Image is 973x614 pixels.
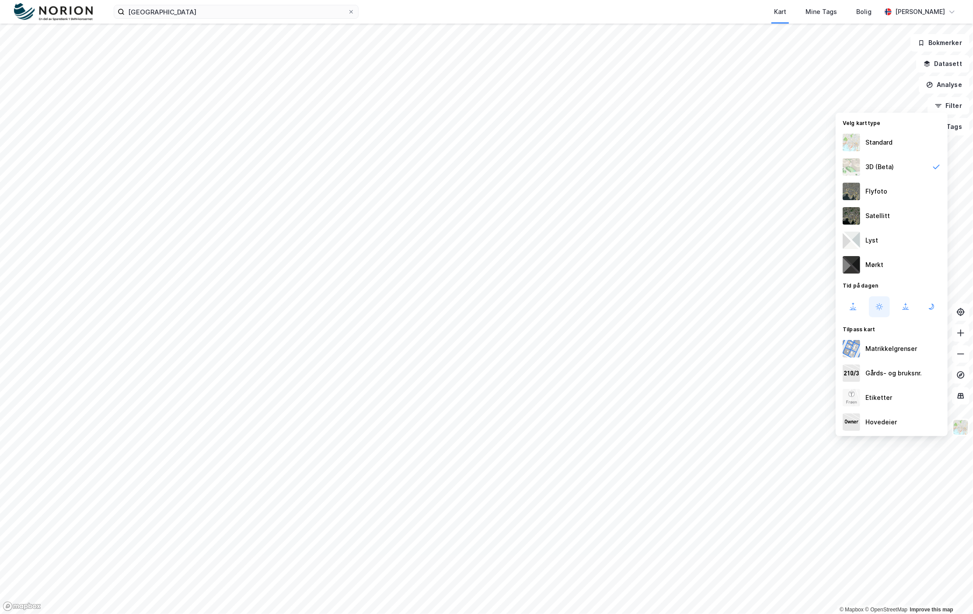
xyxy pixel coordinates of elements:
[929,118,970,135] button: Tags
[865,211,890,221] div: Satellitt
[919,76,970,94] button: Analyse
[843,256,860,274] img: nCdM7BzjoCAAAAAElFTkSuQmCC
[840,607,864,613] a: Mapbox
[125,5,348,18] input: Søk på adresse, matrikkel, gårdeiere, leietakere eller personer
[806,7,837,17] div: Mine Tags
[865,260,883,270] div: Mørkt
[14,3,93,21] img: norion-logo.80e7a08dc31c2e691866.png
[916,55,970,73] button: Datasett
[895,7,945,17] div: [PERSON_NAME]
[865,417,897,427] div: Hovedeier
[929,572,973,614] iframe: Chat Widget
[952,419,969,436] img: Z
[928,97,970,114] button: Filter
[843,183,860,200] img: Z
[910,34,970,52] button: Bokmerker
[865,343,917,354] div: Matrikkelgrenser
[836,321,948,336] div: Tilpass kart
[843,207,860,225] img: 9k=
[843,134,860,151] img: Z
[836,277,948,293] div: Tid på dagen
[843,158,860,176] img: Z
[865,607,907,613] a: OpenStreetMap
[843,232,860,249] img: luj3wr1y2y3+OchiMxRmMxRlscgabnMEmZ7DJGWxyBpucwSZnsMkZbHIGm5zBJmewyRlscgabnMEmZ7DJGWxyBpucwSZnsMkZ...
[865,368,922,378] div: Gårds- og bruksnr.
[3,601,41,611] a: Mapbox homepage
[836,114,948,130] div: Velg karttype
[843,389,860,406] img: Z
[929,572,973,614] div: Kontrollprogram for chat
[774,7,786,17] div: Kart
[865,137,893,148] div: Standard
[843,364,860,382] img: cadastreKeys.547ab17ec502f5a4ef2b.jpeg
[865,162,894,172] div: 3D (Beta)
[843,413,860,431] img: majorOwner.b5e170eddb5c04bfeeff.jpeg
[865,392,892,403] div: Etiketter
[865,235,878,246] div: Lyst
[865,186,887,197] div: Flyfoto
[843,340,860,357] img: cadastreBorders.cfe08de4b5ddd52a10de.jpeg
[910,607,953,613] a: Improve this map
[856,7,872,17] div: Bolig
